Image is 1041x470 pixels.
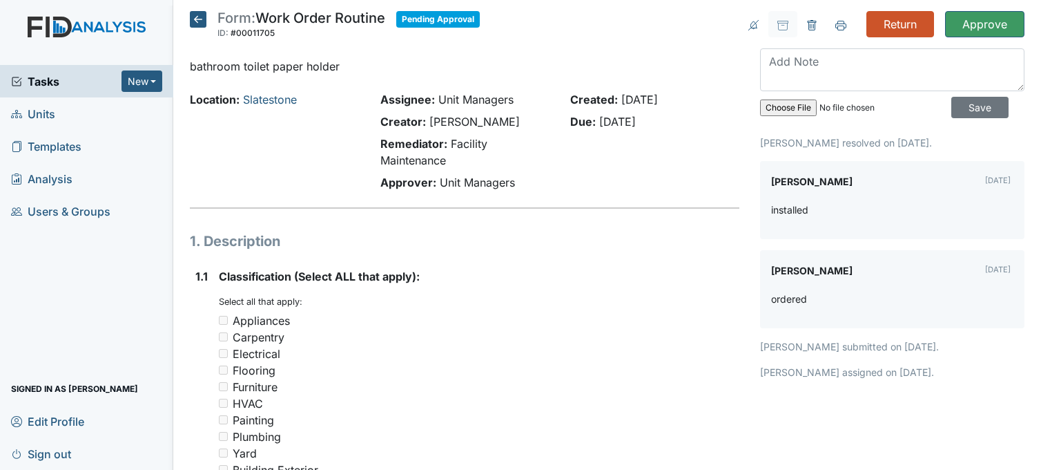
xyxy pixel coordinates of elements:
div: Plumbing [233,429,281,445]
input: Return [866,11,934,37]
input: Furniture [219,382,228,391]
p: [PERSON_NAME] assigned on [DATE]. [760,365,1024,379]
p: [PERSON_NAME] resolved on [DATE]. [760,135,1024,150]
label: [PERSON_NAME] [771,261,853,281]
span: [DATE] [621,93,658,106]
div: Appliances [233,312,290,329]
label: 1.1 [195,268,208,285]
div: Carpentry [233,329,284,346]
strong: Due: [570,115,596,129]
span: Edit Profile [11,411,84,432]
span: Units [11,103,55,124]
span: [PERSON_NAME] [429,115,520,129]
small: [DATE] [985,176,1011,185]
p: installed [771,203,808,217]
span: Templates [11,135,81,157]
p: [PERSON_NAME] submitted on [DATE]. [760,339,1024,354]
input: HVAC [219,399,228,408]
input: Appliances [219,316,228,325]
input: Flooring [219,366,228,375]
strong: Creator: [380,115,426,129]
strong: Created: [570,93,618,106]
span: Form: [217,10,255,26]
input: Carpentry [219,332,228,341]
input: Save [951,97,1009,118]
input: Approve [945,11,1024,37]
span: Analysis [11,168,72,189]
div: Flooring [233,362,275,379]
span: Users & Groups [11,200,110,222]
span: [DATE] [599,115,636,129]
span: Signed in as [PERSON_NAME] [11,378,138,399]
strong: Assignee: [380,93,435,106]
span: Classification (Select ALL that apply): [219,270,420,283]
input: Plumbing [219,432,228,441]
p: bathroom toilet paper holder [190,58,739,75]
small: Select all that apply: [219,297,302,307]
div: Electrical [233,346,280,362]
div: HVAC [233,395,263,412]
span: Unit Managers [440,176,515,189]
div: Yard [233,445,257,462]
span: Pending Approval [396,11,480,28]
div: Work Order Routine [217,11,385,41]
label: [PERSON_NAME] [771,172,853,191]
a: Slatestone [243,93,297,106]
p: ordered [771,292,807,306]
input: Yard [219,449,228,458]
span: Unit Managers [438,93,514,106]
h1: 1. Description [190,231,739,252]
span: #00011705 [231,28,275,38]
input: Electrical [219,349,228,358]
strong: Location: [190,93,240,106]
input: Painting [219,415,228,424]
button: New [121,70,163,92]
small: [DATE] [985,265,1011,274]
a: Tasks [11,73,121,90]
strong: Remediator: [380,137,447,151]
span: ID: [217,28,228,38]
span: Sign out [11,443,71,464]
div: Furniture [233,379,278,395]
div: Painting [233,412,274,429]
strong: Approver: [380,176,436,189]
